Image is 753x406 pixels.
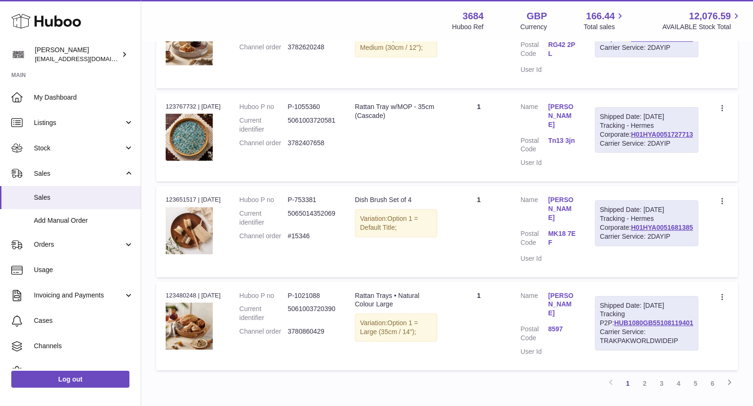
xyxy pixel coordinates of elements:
[521,158,548,167] dt: User Id
[600,139,693,148] div: Carrier Service: 2DAYIP
[360,319,418,336] span: Option 1 = Large (35cm / 14");
[631,224,693,231] a: H01HYA0051681385
[288,195,336,204] dd: P-753381
[288,116,336,134] dd: 5061003720581
[34,193,134,202] span: Sales
[527,10,547,23] strong: GBP
[452,23,484,31] div: Huboo Ref
[360,215,418,231] span: Option 1 = Default Title;
[521,102,548,132] dt: Name
[240,102,288,111] dt: Huboo P no
[34,342,134,351] span: Channels
[687,375,704,392] a: 5
[34,144,124,153] span: Stock
[447,93,511,181] td: 1
[240,43,288,52] dt: Channel order
[521,136,548,154] dt: Postal Code
[166,195,221,204] div: 123651517 | [DATE]
[600,232,693,241] div: Carrier Service: 2DAYIP
[166,303,213,350] img: hand-woven-round-trays.jpg
[600,301,693,310] div: Shipped Date: [DATE]
[521,23,547,31] div: Currency
[240,139,288,148] dt: Channel order
[619,375,636,392] a: 1
[670,375,687,392] a: 4
[166,18,213,65] img: white-serving-trays-natural.jpg
[662,23,742,31] span: AVAILABLE Stock Total
[240,209,288,227] dt: Current identifier
[548,195,576,222] a: [PERSON_NAME]
[521,254,548,263] dt: User Id
[521,347,548,356] dt: User Id
[704,375,721,392] a: 6
[521,229,548,250] dt: Postal Code
[584,10,625,31] a: 166.44 Total sales
[355,195,437,204] div: Dish Brush Set of 4
[355,291,437,309] div: Rattan Trays • Natural Colour Large
[584,23,625,31] span: Total sales
[34,316,134,325] span: Cases
[521,195,548,225] dt: Name
[288,102,336,111] dd: P-1055360
[34,291,124,300] span: Invoicing and Payments
[600,205,693,214] div: Shipped Date: [DATE]
[166,207,213,254] img: eco-friendly-dish-brushes.jpg
[355,102,437,120] div: Rattan Tray w/MOP - 35cm (Cascade)
[595,200,698,246] div: Tracking - Hermes Corporate:
[288,291,336,300] dd: P-1021088
[288,232,336,241] dd: #15346
[166,114,213,161] img: 1755780169.jpg
[355,313,437,342] div: Variation:
[34,118,124,127] span: Listings
[463,10,484,23] strong: 3684
[600,112,693,121] div: Shipped Date: [DATE]
[240,291,288,300] dt: Huboo P no
[240,116,288,134] dt: Current identifier
[355,209,437,237] div: Variation:
[600,43,693,52] div: Carrier Service: 2DAYIP
[447,282,511,370] td: 1
[166,291,221,300] div: 123480248 | [DATE]
[34,216,134,225] span: Add Manual Order
[34,265,134,274] span: Usage
[689,10,731,23] span: 12,076.59
[240,327,288,336] dt: Channel order
[34,93,134,102] span: My Dashboard
[548,291,576,318] a: [PERSON_NAME]
[11,371,129,388] a: Log out
[288,209,336,227] dd: 5065014352069
[662,10,742,31] a: 12,076.59 AVAILABLE Stock Total
[548,40,576,58] a: RG42 2PL
[586,10,615,23] span: 166.44
[240,232,288,241] dt: Channel order
[240,195,288,204] dt: Huboo P no
[636,375,653,392] a: 2
[548,136,576,145] a: Tn13 3jn
[34,367,134,376] span: Settings
[11,47,25,62] img: theinternationalventure@gmail.com
[288,327,336,336] dd: 3780860429
[548,102,576,129] a: [PERSON_NAME]
[600,328,693,345] div: Carrier Service: TRAKPAKWORLDWIDEIP
[521,325,548,343] dt: Postal Code
[548,229,576,247] a: MK18 7EF
[521,40,548,61] dt: Postal Code
[548,325,576,334] a: 8597
[447,186,511,277] td: 1
[35,55,138,62] span: [EMAIL_ADDRESS][DOMAIN_NAME]
[355,29,437,57] div: Variation:
[653,375,670,392] a: 3
[631,131,693,138] a: H01HYA0051727713
[166,102,221,111] div: 123767732 | [DATE]
[35,46,120,63] div: [PERSON_NAME]
[34,240,124,249] span: Orders
[288,139,336,148] dd: 3782407658
[521,291,548,320] dt: Name
[34,169,124,178] span: Sales
[595,296,698,351] div: Tracking P2P:
[595,107,698,153] div: Tracking - Hermes Corporate:
[288,43,336,52] dd: 3782620248
[288,304,336,322] dd: 5061003720390
[240,304,288,322] dt: Current identifier
[521,65,548,74] dt: User Id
